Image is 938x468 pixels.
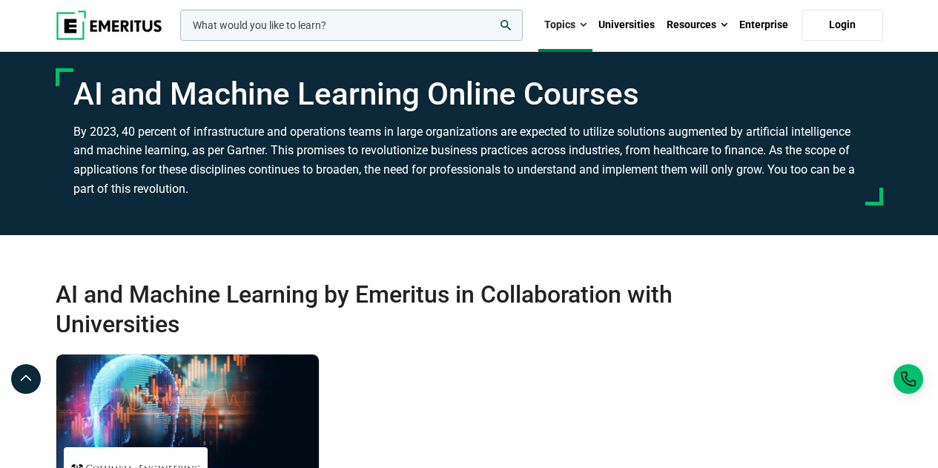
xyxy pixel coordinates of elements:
a: Login [802,10,883,41]
h2: AI and Machine Learning by Emeritus in Collaboration with Universities [56,280,800,339]
input: woocommerce-product-search-field-0 [180,10,523,41]
h1: AI and Machine Learning Online Courses [73,76,865,113]
p: By 2023, 40 percent of infrastructure and operations teams in large organizations are expected to... [73,122,865,198]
